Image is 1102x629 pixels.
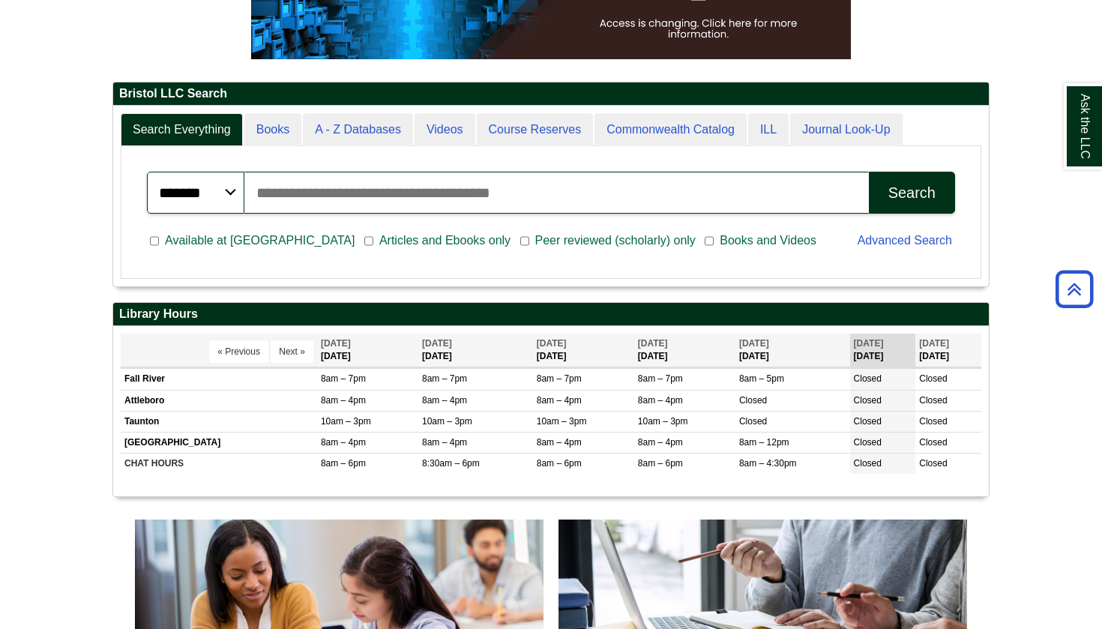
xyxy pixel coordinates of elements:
[714,232,822,250] span: Books and Videos
[121,411,317,432] td: Taunton
[415,113,475,147] a: Videos
[594,113,747,147] a: Commonwealth Catalog
[303,113,413,147] a: A - Z Databases
[739,395,767,406] span: Closed
[858,234,952,247] a: Advanced Search
[739,338,769,349] span: [DATE]
[321,338,351,349] span: [DATE]
[537,395,582,406] span: 8am – 4pm
[915,334,981,367] th: [DATE]
[537,437,582,448] span: 8am – 4pm
[422,437,467,448] span: 8am – 4pm
[418,334,533,367] th: [DATE]
[748,113,789,147] a: ILL
[422,416,472,427] span: 10am – 3pm
[790,113,902,147] a: Journal Look-Up
[739,416,767,427] span: Closed
[321,458,366,469] span: 8am – 6pm
[533,334,634,367] th: [DATE]
[271,340,313,363] button: Next »
[477,113,594,147] a: Course Reserves
[634,334,735,367] th: [DATE]
[317,334,418,367] th: [DATE]
[705,235,714,248] input: Books and Videos
[1050,279,1098,299] a: Back to Top
[321,416,371,427] span: 10am – 3pm
[850,334,916,367] th: [DATE]
[159,232,361,250] span: Available at [GEOGRAPHIC_DATA]
[537,373,582,384] span: 8am – 7pm
[854,338,884,349] span: [DATE]
[422,458,480,469] span: 8:30am – 6pm
[364,235,373,248] input: Articles and Ebooks only
[321,395,366,406] span: 8am – 4pm
[121,390,317,411] td: Attleboro
[919,416,947,427] span: Closed
[121,369,317,390] td: Fall River
[739,458,797,469] span: 8am – 4:30pm
[919,458,947,469] span: Closed
[638,458,683,469] span: 8am – 6pm
[537,458,582,469] span: 8am – 6pm
[321,437,366,448] span: 8am – 4pm
[150,235,159,248] input: Available at [GEOGRAPHIC_DATA]
[113,82,989,106] h2: Bristol LLC Search
[854,458,882,469] span: Closed
[638,437,683,448] span: 8am – 4pm
[638,338,668,349] span: [DATE]
[113,303,989,326] h2: Library Hours
[854,395,882,406] span: Closed
[854,373,882,384] span: Closed
[422,373,467,384] span: 8am – 7pm
[638,373,683,384] span: 8am – 7pm
[869,172,955,214] button: Search
[854,437,882,448] span: Closed
[121,453,317,474] td: CHAT HOURS
[919,395,947,406] span: Closed
[520,235,529,248] input: Peer reviewed (scholarly) only
[121,432,317,453] td: [GEOGRAPHIC_DATA]
[209,340,268,363] button: « Previous
[888,184,936,202] div: Search
[919,338,949,349] span: [DATE]
[735,334,850,367] th: [DATE]
[422,395,467,406] span: 8am – 4pm
[638,416,688,427] span: 10am – 3pm
[739,437,789,448] span: 8am – 12pm
[537,338,567,349] span: [DATE]
[373,232,517,250] span: Articles and Ebooks only
[529,232,702,250] span: Peer reviewed (scholarly) only
[422,338,452,349] span: [DATE]
[739,373,784,384] span: 8am – 5pm
[919,373,947,384] span: Closed
[121,113,243,147] a: Search Everything
[244,113,301,147] a: Books
[321,373,366,384] span: 8am – 7pm
[919,437,947,448] span: Closed
[854,416,882,427] span: Closed
[638,395,683,406] span: 8am – 4pm
[537,416,587,427] span: 10am – 3pm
